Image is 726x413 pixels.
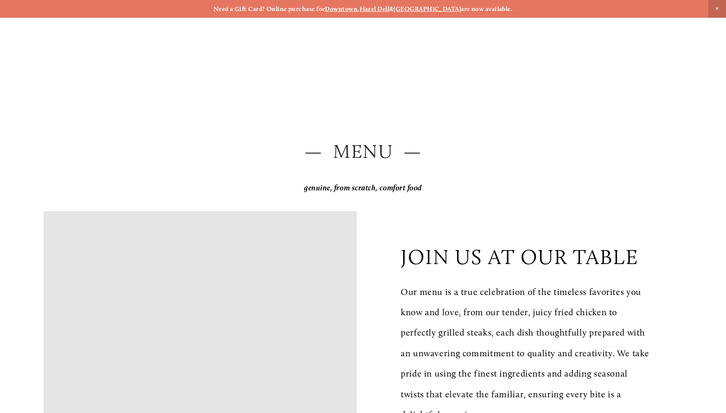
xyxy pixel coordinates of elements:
strong: & [389,5,393,13]
a: Downtown [325,5,357,13]
a: [GEOGRAPHIC_DATA] [393,5,461,13]
h2: — Menu — [44,138,682,165]
p: join us at our table [401,245,638,269]
strong: are now available. [461,5,513,13]
em: genuine, from scratch, comfort food [304,183,422,193]
a: Hazel Dell [360,5,390,13]
strong: Need a Gift Card? Online purchase for [213,5,325,13]
strong: , [357,5,359,13]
